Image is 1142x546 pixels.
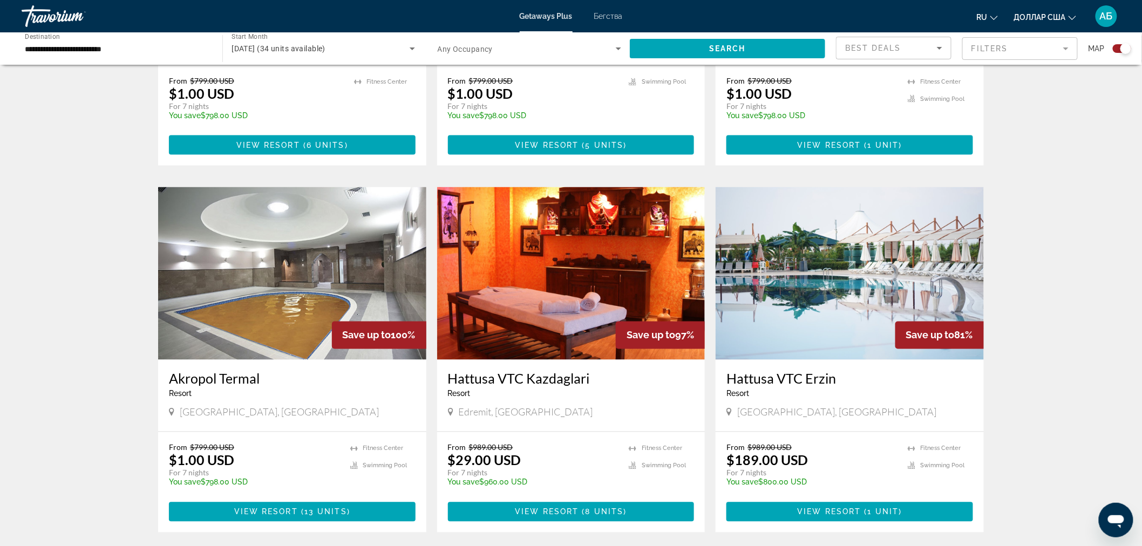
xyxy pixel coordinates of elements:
p: $29.00 USD [448,452,521,468]
span: 5 units [586,141,624,149]
div: 97% [616,322,705,349]
span: View Resort [515,508,579,516]
p: $798.00 USD [169,111,343,120]
span: Search [709,44,746,53]
span: ( ) [300,141,348,149]
span: [GEOGRAPHIC_DATA], [GEOGRAPHIC_DATA] [180,406,379,418]
span: ( ) [861,141,902,149]
span: $799.00 USD [190,443,234,452]
span: $799.00 USD [469,76,513,85]
p: $1.00 USD [169,452,234,468]
span: View Resort [798,508,861,516]
span: Fitness Center [367,78,407,85]
p: For 7 nights [448,101,618,111]
button: View Resort(6 units) [169,135,416,155]
a: Hattusa VTC Kazdaglari [448,371,695,387]
span: ( ) [579,141,627,149]
p: $798.00 USD [448,111,618,120]
span: ( ) [298,508,350,516]
span: Swimming Pool [363,462,407,469]
span: Swimming Pool [921,462,965,469]
p: $1.00 USD [169,85,234,101]
p: $798.00 USD [726,111,897,120]
span: Best Deals [845,44,901,52]
span: From [448,76,466,85]
span: You save [726,111,758,120]
span: 1 unit [868,141,899,149]
span: Swimming Pool [642,462,686,469]
p: $1.00 USD [726,85,792,101]
span: 6 units [307,141,345,149]
span: Fitness Center [921,78,961,85]
span: View Resort [234,508,298,516]
span: $989.00 USD [747,443,792,452]
span: 13 units [304,508,347,516]
span: You save [169,478,201,487]
span: $799.00 USD [747,76,792,85]
button: View Resort(1 unit) [726,502,973,522]
a: Hattusa VTC Erzin [726,371,973,387]
span: $799.00 USD [190,76,234,85]
span: Start Month [232,33,268,41]
p: $189.00 USD [726,452,808,468]
p: For 7 nights [726,101,897,111]
span: ( ) [579,508,627,516]
span: You save [169,111,201,120]
span: Fitness Center [363,445,404,452]
p: $1.00 USD [448,85,513,101]
a: Akropol Termal [169,371,416,387]
span: Resort [726,390,749,398]
button: View Resort(13 units) [169,502,416,522]
span: 1 unit [868,508,899,516]
span: [DATE] (34 units available) [232,44,325,53]
span: View Resort [515,141,579,149]
span: Swimming Pool [921,95,965,103]
span: You save [726,478,758,487]
p: For 7 nights [169,101,343,111]
img: D793O01X.jpg [158,187,426,360]
p: For 7 nights [726,468,897,478]
span: Swimming Pool [642,78,686,85]
p: $960.00 USD [448,478,618,487]
span: Resort [169,390,192,398]
a: Травориум [22,2,130,30]
span: Map [1089,41,1105,56]
mat-select: Sort by [845,42,942,54]
span: Save up to [906,330,955,341]
span: From [726,443,745,452]
font: Getaways Plus [520,12,573,21]
span: 8 units [586,508,624,516]
span: From [448,443,466,452]
button: View Resort(8 units) [448,502,695,522]
font: доллар США [1014,13,1066,22]
button: Меню пользователя [1092,5,1120,28]
span: From [169,76,187,85]
button: Изменить язык [977,9,998,25]
span: From [169,443,187,452]
a: Бегства [594,12,623,21]
button: Filter [962,37,1078,60]
span: Fitness Center [642,445,682,452]
p: $800.00 USD [726,478,897,487]
button: View Resort(5 units) [448,135,695,155]
span: Any Occupancy [438,45,493,53]
button: View Resort(1 unit) [726,135,973,155]
span: ( ) [861,508,902,516]
span: Save up to [627,330,675,341]
p: $798.00 USD [169,478,339,487]
p: For 7 nights [169,468,339,478]
div: 81% [895,322,984,349]
span: View Resort [236,141,300,149]
span: Edremit, [GEOGRAPHIC_DATA] [459,406,593,418]
img: D618O01X.jpg [716,187,984,360]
